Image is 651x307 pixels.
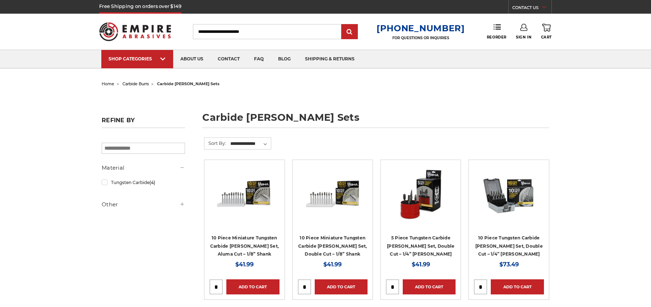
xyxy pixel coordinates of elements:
[102,176,185,189] a: Tungsten Carbide(4)
[480,165,538,223] img: BHA Carbide Burr 10 Piece Set, Double Cut with 1/4" Shanks
[99,18,171,46] img: Empire Abrasives
[412,261,430,268] span: $41.99
[377,23,465,33] a: [PHONE_NUMBER]
[487,24,507,39] a: Reorder
[235,261,254,268] span: $41.99
[499,261,519,268] span: $73.49
[386,165,456,235] a: BHA Double Cut Carbide Burr 5 Piece Set, 1/4" Shank
[210,235,279,257] a: 10 Piece Miniature Tungsten Carbide [PERSON_NAME] Set, Aluma Cut – 1/8” Shank
[102,164,185,172] h5: Material
[315,279,368,294] a: Add to Cart
[102,81,114,86] a: home
[102,117,185,128] h5: Refine by
[298,235,367,257] a: 10 Piece Miniature Tungsten Carbide [PERSON_NAME] Set, Double Cut – 1/8” Shank
[173,50,211,68] a: about us
[102,200,185,209] h5: Other
[475,235,543,257] a: 10 Piece Tungsten Carbide [PERSON_NAME] Set, Double Cut – 1/4” [PERSON_NAME]
[247,50,271,68] a: faq
[123,81,149,86] a: carbide burrs
[487,35,507,40] span: Reorder
[323,261,342,268] span: $41.99
[516,35,531,40] span: Sign In
[149,180,155,185] span: (4)
[204,138,226,148] label: Sort By:
[271,50,298,68] a: blog
[491,279,544,294] a: Add to Cart
[377,36,465,40] p: FOR QUESTIONS OR INQUIRIES
[541,24,552,40] a: Cart
[403,279,456,294] a: Add to Cart
[108,56,166,61] div: SHOP CATEGORIES
[474,165,544,235] a: BHA Carbide Burr 10 Piece Set, Double Cut with 1/4" Shanks
[512,4,551,14] a: CONTACT US
[216,165,273,223] img: BHA Aluma Cut Mini Carbide Burr Set, 1/8" Shank
[226,279,279,294] a: Add to Cart
[229,138,271,149] select: Sort By:
[209,165,279,235] a: BHA Aluma Cut Mini Carbide Burr Set, 1/8" Shank
[304,165,361,223] img: BHA Double Cut Mini Carbide Burr Set, 1/8" Shank
[541,35,552,40] span: Cart
[298,165,368,235] a: BHA Double Cut Mini Carbide Burr Set, 1/8" Shank
[387,235,454,257] a: 5 Piece Tungsten Carbide [PERSON_NAME] Set, Double Cut – 1/4” [PERSON_NAME]
[298,50,362,68] a: shipping & returns
[392,165,449,223] img: BHA Double Cut Carbide Burr 5 Piece Set, 1/4" Shank
[342,25,357,39] input: Submit
[202,113,549,128] h1: carbide [PERSON_NAME] sets
[157,81,220,86] span: carbide [PERSON_NAME] sets
[211,50,247,68] a: contact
